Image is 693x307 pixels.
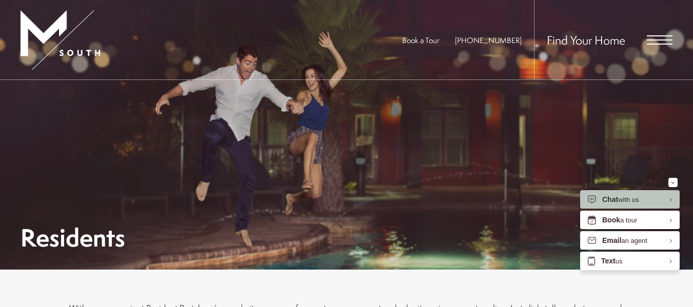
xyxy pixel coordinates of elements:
[21,10,100,70] img: MSouth
[21,226,125,249] h1: Residents
[402,35,440,46] a: Book a Tour
[455,35,522,46] a: Call Us at 813-570-8014
[455,35,522,46] span: [PHONE_NUMBER]
[647,35,672,45] button: Open Menu
[547,32,625,48] a: Find Your Home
